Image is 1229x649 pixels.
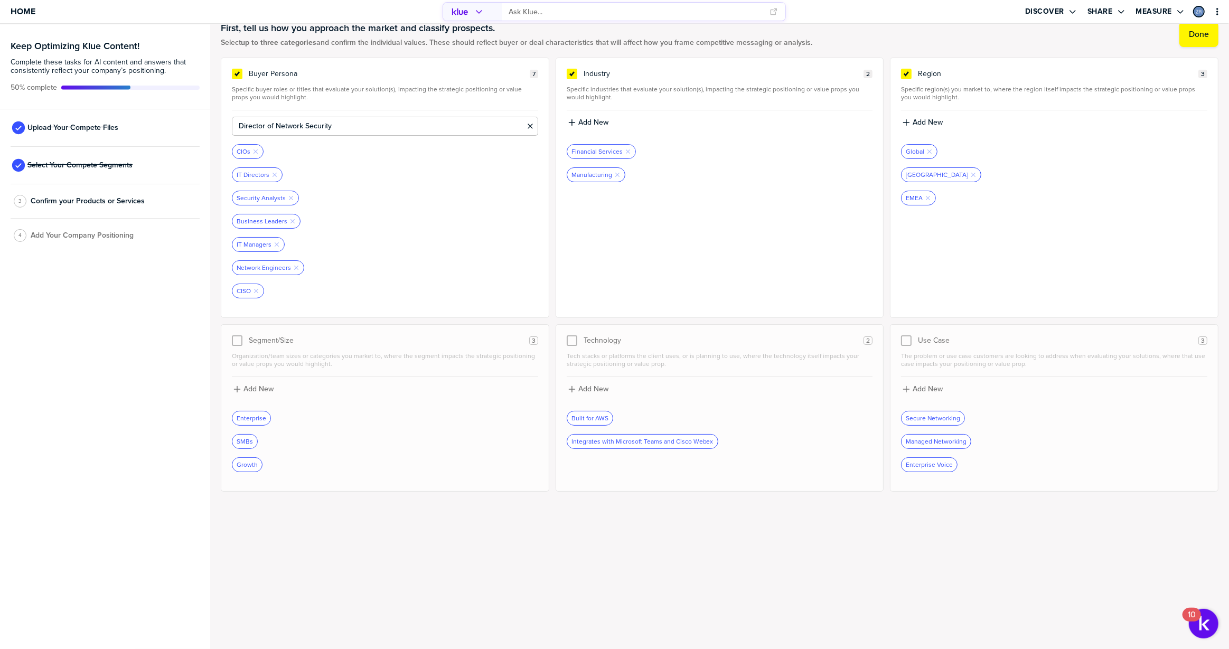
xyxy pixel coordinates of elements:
[625,148,631,155] button: Remove Tag
[866,337,870,345] span: 2
[901,86,1207,101] span: Specific region(s) you market to, where the region itself impacts the strategic positioning or va...
[1201,70,1205,78] span: 3
[901,383,1207,395] button: Add New
[1192,5,1206,18] a: Edit Profile
[243,384,274,394] label: Add New
[567,383,873,395] button: Add New
[567,352,873,368] span: Tech stacks or platforms the client uses, or is planning to use, where the technology itself impa...
[27,124,118,132] span: Upload Your Compete Files
[289,218,296,224] button: Remove Tag
[567,117,873,128] button: Add New
[1087,7,1113,16] label: Share
[1179,22,1218,47] button: Done
[18,231,22,239] span: 4
[901,117,1207,128] button: Add New
[918,70,941,78] span: Region
[249,70,297,78] span: Buyer Persona
[1136,7,1172,16] label: Measure
[27,161,133,170] span: Select Your Compete Segments
[1189,29,1209,40] label: Done
[1188,615,1196,628] div: 10
[232,86,538,101] span: Specific buyer roles or titles that evaluate your solution(s), impacting the strategic positionin...
[11,83,57,92] span: Active
[18,197,22,205] span: 3
[274,241,280,248] button: Remove Tag
[232,352,538,368] span: Organization/team sizes or categories you market to, where the segment impacts the strategic posi...
[925,195,931,201] button: Remove Tag
[293,265,299,271] button: Remove Tag
[913,384,943,394] label: Add New
[11,58,200,75] span: Complete these tasks for AI content and answers that consistently reflect your company’s position...
[1201,337,1205,345] span: 3
[1194,7,1204,16] img: 4895b4f9e561d8dff6cb4991f45553de-sml.png
[1189,609,1218,638] button: Open Resource Center, 10 new notifications
[288,195,294,201] button: Remove Tag
[532,70,536,78] span: 7
[614,172,621,178] button: Remove Tag
[913,118,943,127] label: Add New
[249,336,294,345] span: Segment/Size
[232,383,538,395] button: Add New
[221,22,812,34] h1: First, tell us how you approach the market and classify prospects.
[31,231,134,240] span: Add Your Company Positioning
[567,86,873,101] span: Specific industries that evaluate your solution(s), impacting the strategic positioning or value ...
[11,7,35,16] span: Home
[918,336,950,345] span: Use Case
[1193,6,1205,17] div: Zach Russell
[584,336,621,345] span: Technology
[584,70,610,78] span: Industry
[1025,7,1064,16] label: Discover
[578,384,608,394] label: Add New
[926,148,933,155] button: Remove Tag
[970,172,977,178] button: Remove Tag
[241,37,316,48] strong: up to three categories
[532,337,536,345] span: 3
[901,352,1207,368] span: The problem or use case customers are looking to address when evaluating your solutions, where th...
[31,197,145,205] span: Confirm your Products or Services
[221,39,812,47] span: Select and confirm the individual values. These should reflect buyer or deal characteristics that...
[866,70,870,78] span: 2
[271,172,278,178] button: Remove Tag
[252,148,259,155] button: Remove Tag
[11,41,200,51] h3: Keep Optimizing Klue Content!
[509,3,763,21] input: Ask Klue...
[253,288,259,294] button: Remove Tag
[578,118,608,127] label: Add New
